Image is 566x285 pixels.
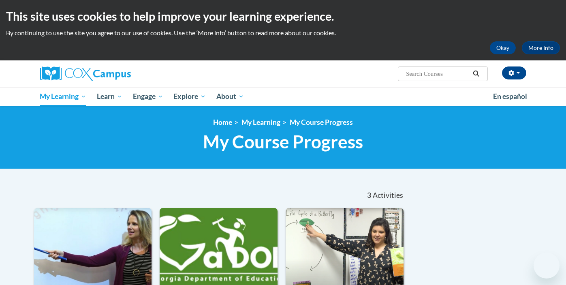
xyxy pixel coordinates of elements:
[133,92,163,101] span: Engage
[92,87,128,106] a: Learn
[534,253,560,279] iframe: Button to launch messaging window
[213,118,232,126] a: Home
[97,92,122,101] span: Learn
[493,92,527,101] span: En español
[405,69,470,79] input: Search Courses
[522,41,560,54] a: More Info
[502,66,526,79] button: Account Settings
[40,92,86,101] span: My Learning
[40,66,131,81] img: Cox Campus
[6,8,560,24] h2: This site uses cookies to help improve your learning experience.
[488,88,532,105] a: En español
[35,87,92,106] a: My Learning
[490,41,516,54] button: Okay
[128,87,169,106] a: Engage
[6,28,560,37] p: By continuing to use the site you agree to our use of cookies. Use the ‘More info’ button to read...
[290,118,353,126] a: My Course Progress
[241,118,280,126] a: My Learning
[373,191,403,200] span: Activities
[203,131,363,152] span: My Course Progress
[216,92,244,101] span: About
[367,191,371,200] span: 3
[28,87,538,106] div: Main menu
[470,69,482,79] button: Search
[40,66,194,81] a: Cox Campus
[211,87,249,106] a: About
[173,92,206,101] span: Explore
[168,87,211,106] a: Explore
